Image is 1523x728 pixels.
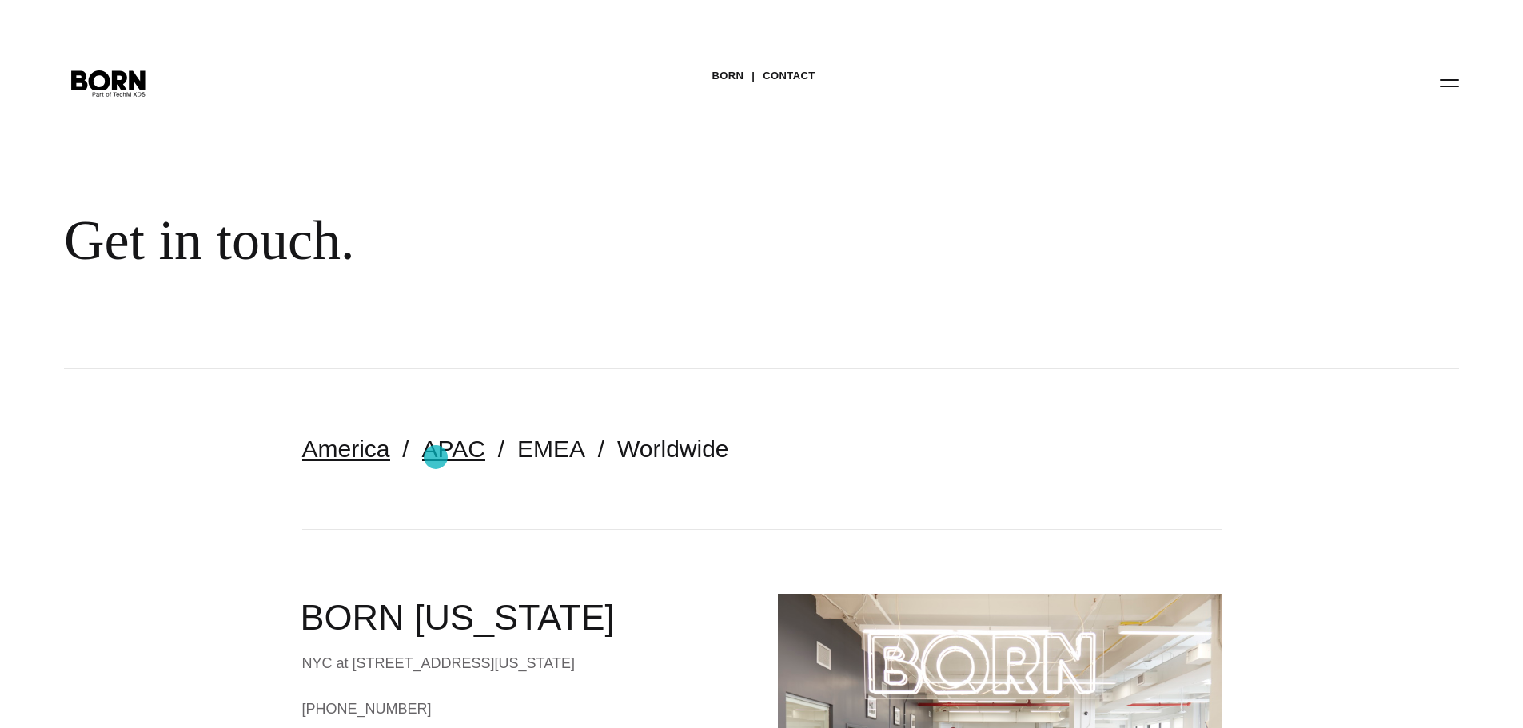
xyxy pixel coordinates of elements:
[64,208,975,273] div: Get in touch.
[301,594,746,642] h2: BORN [US_STATE]
[302,436,390,462] a: America
[763,64,815,88] a: Contact
[302,651,746,675] div: NYC at [STREET_ADDRESS][US_STATE]
[422,436,485,462] a: APAC
[617,436,729,462] a: Worldwide
[1430,66,1469,99] button: Open
[517,436,585,462] a: EMEA
[302,697,746,721] a: [PHONE_NUMBER]
[712,64,744,88] a: BORN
